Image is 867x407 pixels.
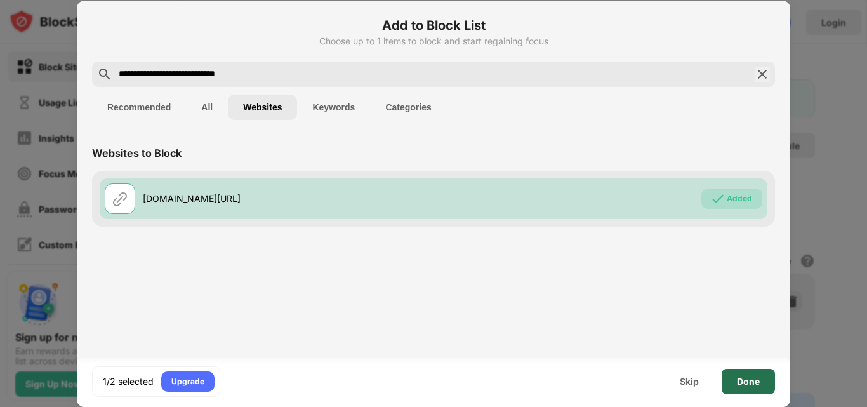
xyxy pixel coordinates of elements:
[228,95,297,120] button: Websites
[727,192,752,205] div: Added
[103,375,154,388] div: 1/2 selected
[370,95,446,120] button: Categories
[171,375,204,388] div: Upgrade
[92,147,182,159] div: Websites to Block
[297,95,370,120] button: Keywords
[755,67,770,82] img: search-close
[97,67,112,82] img: search.svg
[143,192,433,205] div: [DOMAIN_NAME][URL]
[92,95,186,120] button: Recommended
[737,377,760,387] div: Done
[186,95,228,120] button: All
[112,191,128,206] img: url.svg
[92,36,775,46] div: Choose up to 1 items to block and start regaining focus
[680,377,699,387] div: Skip
[92,16,775,35] h6: Add to Block List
